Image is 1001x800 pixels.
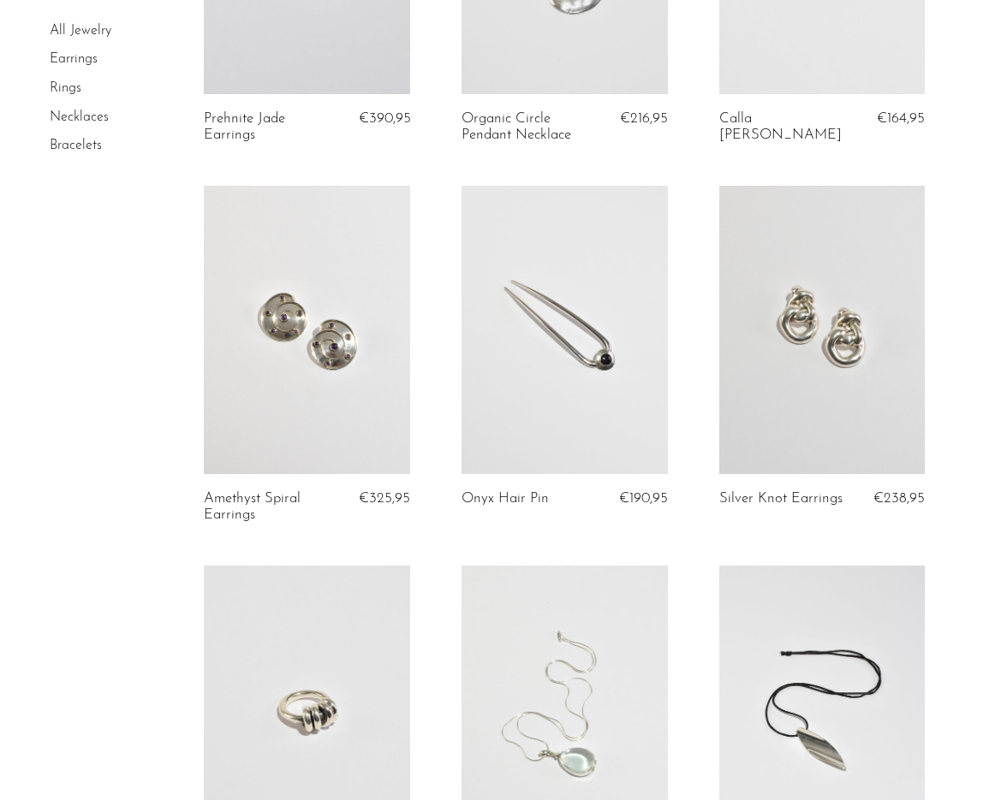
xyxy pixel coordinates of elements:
[873,491,925,506] span: €238,95
[50,24,111,38] a: All Jewelry
[359,111,411,126] span: €390,95
[50,110,109,124] a: Necklaces
[877,111,925,126] span: €164,95
[204,491,337,523] a: Amethyst Spiral Earrings
[359,491,410,506] span: €325,95
[619,491,668,506] span: €190,95
[204,111,337,143] a: Prehnite Jade Earrings
[462,491,549,507] a: Onyx Hair Pin
[620,111,668,126] span: €216,95
[50,139,102,152] a: Bracelets
[462,111,595,143] a: Organic Circle Pendant Necklace
[50,53,98,67] a: Earrings
[719,491,843,507] a: Silver Knot Earrings
[719,111,853,143] a: Calla [PERSON_NAME]
[50,81,81,95] a: Rings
